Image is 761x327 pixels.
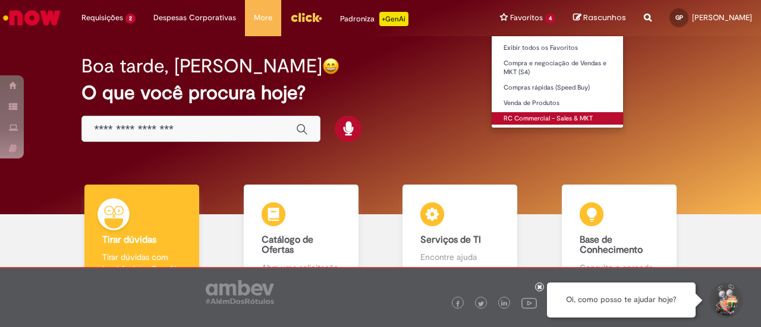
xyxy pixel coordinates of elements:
[540,185,699,287] a: Base de Conhecimento Consulte e aprenda
[545,14,555,24] span: 4
[262,262,341,274] p: Abra uma solicitação
[102,251,181,275] p: Tirar dúvidas com Lupi Assist e Gen Ai
[340,12,408,26] div: Padroniza
[580,234,643,256] b: Base de Conhecimento
[81,82,679,103] h2: O que você procura hoje?
[62,185,222,287] a: Tirar dúvidas Tirar dúvidas com Lupi Assist e Gen Ai
[521,295,537,310] img: logo_footer_youtube.png
[262,234,313,256] b: Catálogo de Ofertas
[573,12,626,24] a: Rascunhos
[510,12,543,24] span: Favoritos
[102,234,156,246] b: Tirar dúvidas
[81,12,123,24] span: Requisições
[1,6,62,30] img: ServiceNow
[583,12,626,23] span: Rascunhos
[125,14,136,24] span: 2
[492,97,623,110] a: Venda de Produtos
[153,12,236,24] span: Despesas Corporativas
[692,12,752,23] span: [PERSON_NAME]
[491,36,624,128] ul: Favoritos
[322,58,339,75] img: happy-face.png
[455,301,461,307] img: logo_footer_facebook.png
[492,81,623,94] a: Compras rápidas (Speed Buy)
[707,282,743,318] button: Iniciar Conversa de Suporte
[420,251,499,263] p: Encontre ajuda
[478,301,484,307] img: logo_footer_twitter.png
[380,185,540,287] a: Serviços de TI Encontre ajuda
[675,14,683,21] span: GP
[379,12,408,26] p: +GenAi
[492,57,623,79] a: Compra e negociação de Vendas e MKT (S4)
[290,8,322,26] img: click_logo_yellow_360x200.png
[222,185,381,287] a: Catálogo de Ofertas Abra uma solicitação
[547,282,696,318] div: Oi, como posso te ajudar hoje?
[492,112,623,125] a: RC Commercial – Sales & MKT
[206,280,274,304] img: logo_footer_ambev_rotulo_gray.png
[501,300,507,307] img: logo_footer_linkedin.png
[81,56,322,77] h2: Boa tarde, [PERSON_NAME]
[420,234,481,246] b: Serviços de TI
[492,42,623,55] a: Exibir todos os Favoritos
[254,12,272,24] span: More
[580,262,659,274] p: Consulte e aprenda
